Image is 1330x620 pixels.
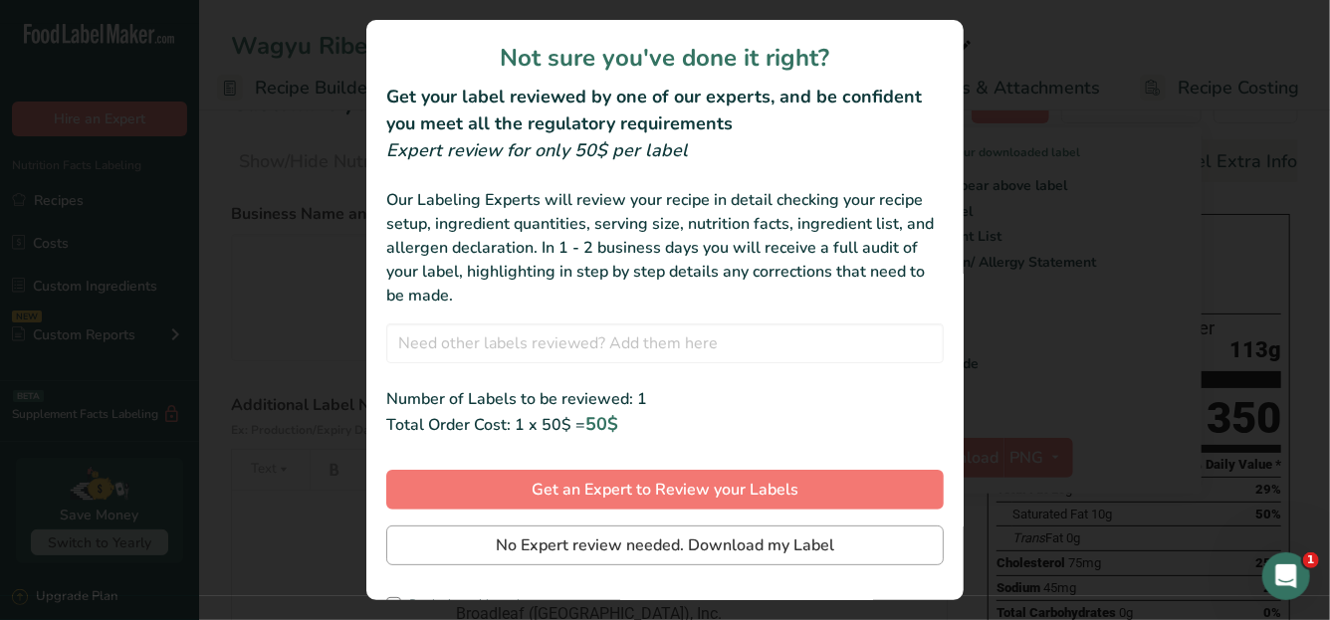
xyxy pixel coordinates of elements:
[1262,552,1310,600] iframe: Intercom live chat
[386,411,944,438] div: Total Order Cost: 1 x 50$ =
[1303,552,1319,568] span: 1
[386,84,944,137] h2: Get your label reviewed by one of our experts, and be confident you meet all the regulatory requi...
[386,470,944,510] button: Get an Expert to Review your Labels
[585,412,618,436] span: 50$
[401,597,527,612] span: Don't show this again
[386,525,944,565] button: No Expert review needed. Download my Label
[386,323,944,363] input: Need other labels reviewed? Add them here
[532,478,798,502] span: Get an Expert to Review your Labels
[386,188,944,308] div: Our Labeling Experts will review your recipe in detail checking your recipe setup, ingredient qua...
[386,387,944,411] div: Number of Labels to be reviewed: 1
[386,40,944,76] h1: Not sure you've done it right?
[496,533,834,557] span: No Expert review needed. Download my Label
[386,137,944,164] div: Expert review for only 50$ per label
